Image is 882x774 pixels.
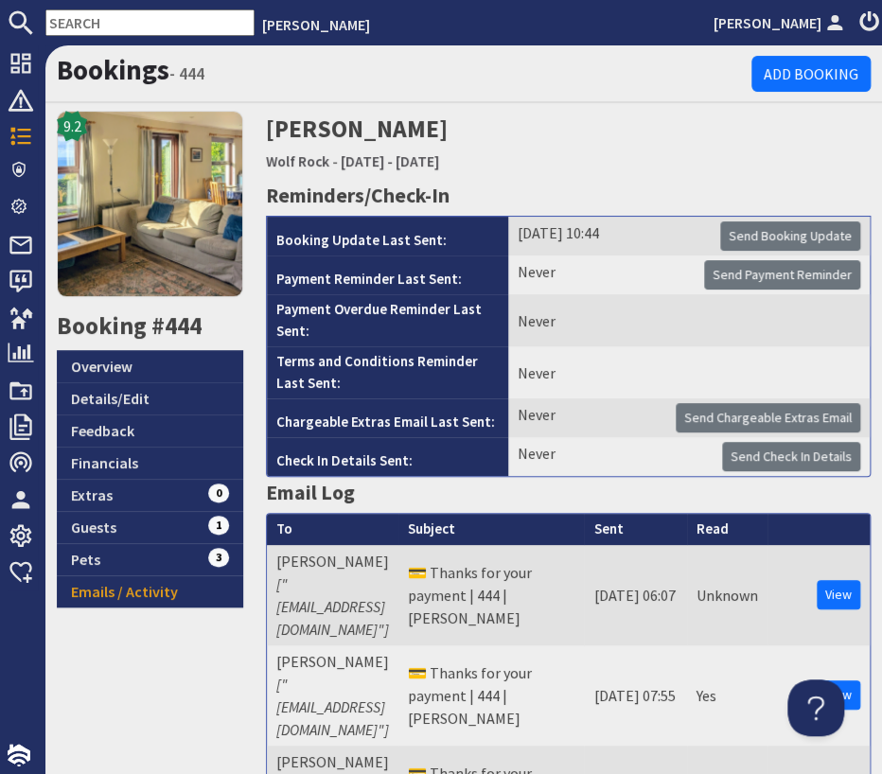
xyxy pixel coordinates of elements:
a: Financials [57,447,243,479]
h2: [PERSON_NAME] [266,111,661,176]
span: 3 [208,548,229,567]
td: [PERSON_NAME] [267,545,398,645]
td: Never [508,398,870,437]
th: Sent [584,514,687,545]
td: [DATE] 10:44 [508,217,870,255]
span: Send Booking Update [729,227,852,244]
h3: Email Log [266,477,871,509]
span: Send Chargeable Extras Email [684,409,852,426]
i: ["[EMAIL_ADDRESS][DOMAIN_NAME]"] [276,675,389,739]
a: Wolf Rock [266,152,329,170]
span: - [332,152,338,170]
a: [PERSON_NAME] [262,15,370,34]
button: Send Payment Reminder [704,260,860,290]
td: Unknown [687,545,767,645]
td: [DATE] 07:55 [584,645,687,746]
span: 0 [208,484,229,502]
td: Never [508,346,870,398]
td: Yes [687,645,767,746]
a: Pets3 [57,543,243,575]
td: Never [508,255,870,294]
th: Booking Update Last Sent: [267,217,508,255]
span: Send Check In Details [731,448,852,465]
small: - 444 [169,63,204,84]
h3: Reminders/Check-In [266,180,871,212]
th: Payment Overdue Reminder Last Sent: [267,294,508,346]
th: Check In Details Sent: [267,437,508,476]
a: Details/Edit [57,382,243,414]
button: Send Chargeable Extras Email [676,403,860,432]
a: 9.2 [57,111,243,311]
a: Extras0 [57,479,243,511]
h2: Booking #444 [57,311,243,341]
a: Bookings [57,52,169,87]
iframe: Toggle Customer Support [787,679,844,736]
a: Overview [57,350,243,382]
input: SEARCH [45,9,255,36]
i: ["[EMAIL_ADDRESS][DOMAIN_NAME]"] [276,574,389,639]
span: Send Payment Reminder [713,266,852,283]
td: 💳 Thanks for your payment | 444 | [PERSON_NAME] [398,545,584,645]
button: Send Check In Details [722,442,860,471]
button: Send Booking Update [720,221,860,251]
img: staytech_i_w-64f4e8e9ee0a9c174fd5317b4b171b261742d2d393467e5bdba4413f4f884c10.svg [8,744,30,766]
td: Never [508,437,870,476]
td: 💳 Thanks for your payment | 444 | [PERSON_NAME] [398,645,584,746]
a: View [817,580,860,609]
th: To [267,514,398,545]
a: Emails / Activity [57,575,243,607]
th: Terms and Conditions Reminder Last Sent: [267,346,508,398]
td: [PERSON_NAME] [267,645,398,746]
a: Guests1 [57,511,243,543]
a: [DATE] - [DATE] [341,152,439,170]
th: Chargeable Extras Email Last Sent: [267,398,508,437]
span: 1 [208,516,229,535]
td: Never [508,294,870,346]
a: [PERSON_NAME] [714,11,848,34]
a: Add Booking [751,56,871,92]
img: Wolf Rock's icon [57,111,243,297]
a: Feedback [57,414,243,447]
span: 9.2 [63,114,81,137]
td: [DATE] 06:07 [584,545,687,645]
th: Payment Reminder Last Sent: [267,255,508,294]
th: Subject [398,514,584,545]
th: Read [687,514,767,545]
